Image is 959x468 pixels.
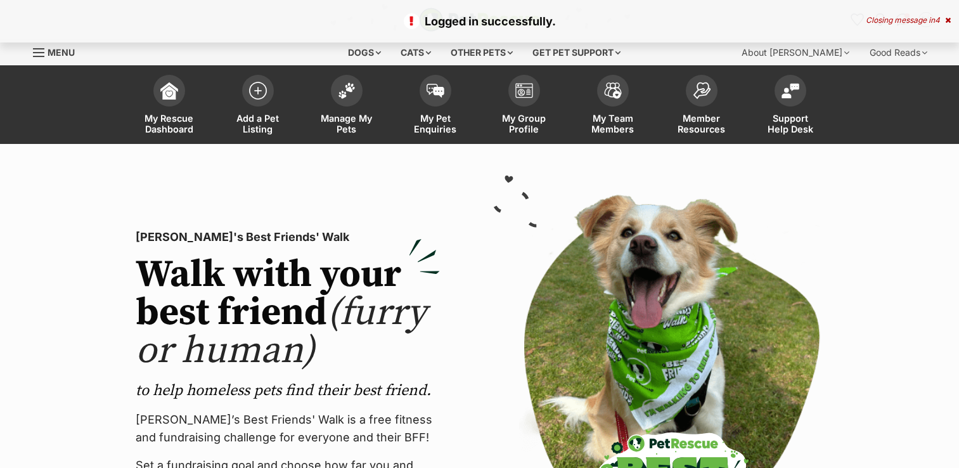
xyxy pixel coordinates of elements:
img: add-pet-listing-icon-0afa8454b4691262ce3f59096e99ab1cd57d4a30225e0717b998d2c9b9846f56.svg [249,82,267,100]
div: Other pets [442,40,522,65]
img: group-profile-icon-3fa3cf56718a62981997c0bc7e787c4b2cf8bcc04b72c1350f741eb67cf2f40e.svg [515,83,533,98]
div: About [PERSON_NAME] [733,40,858,65]
span: My Group Profile [496,113,553,134]
a: My Pet Enquiries [391,68,480,144]
span: My Team Members [584,113,641,134]
a: Member Resources [657,68,746,144]
img: manage-my-pets-icon-02211641906a0b7f246fdf0571729dbe1e7629f14944591b6c1af311fb30b64b.svg [338,82,356,99]
a: My Team Members [569,68,657,144]
span: Manage My Pets [318,113,375,134]
span: Member Resources [673,113,730,134]
a: My Group Profile [480,68,569,144]
span: Menu [48,47,75,58]
div: Good Reads [861,40,936,65]
img: member-resources-icon-8e73f808a243e03378d46382f2149f9095a855e16c252ad45f914b54edf8863c.svg [693,82,711,99]
div: Get pet support [524,40,629,65]
img: pet-enquiries-icon-7e3ad2cf08bfb03b45e93fb7055b45f3efa6380592205ae92323e6603595dc1f.svg [427,84,444,98]
a: Manage My Pets [302,68,391,144]
p: [PERSON_NAME]'s Best Friends' Walk [136,228,440,246]
div: Cats [392,40,440,65]
span: My Rescue Dashboard [141,113,198,134]
img: help-desk-icon-fdf02630f3aa405de69fd3d07c3f3aa587a6932b1a1747fa1d2bba05be0121f9.svg [782,83,799,98]
p: [PERSON_NAME]’s Best Friends' Walk is a free fitness and fundraising challenge for everyone and t... [136,411,440,446]
span: Add a Pet Listing [229,113,286,134]
span: Support Help Desk [762,113,819,134]
a: Support Help Desk [746,68,835,144]
img: dashboard-icon-eb2f2d2d3e046f16d808141f083e7271f6b2e854fb5c12c21221c1fb7104beca.svg [160,82,178,100]
a: Menu [33,40,84,63]
a: My Rescue Dashboard [125,68,214,144]
a: Add a Pet Listing [214,68,302,144]
img: team-members-icon-5396bd8760b3fe7c0b43da4ab00e1e3bb1a5d9ba89233759b79545d2d3fc5d0d.svg [604,82,622,99]
div: Dogs [339,40,390,65]
h2: Walk with your best friend [136,256,440,370]
span: My Pet Enquiries [407,113,464,134]
p: to help homeless pets find their best friend. [136,380,440,401]
span: (furry or human) [136,289,427,375]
